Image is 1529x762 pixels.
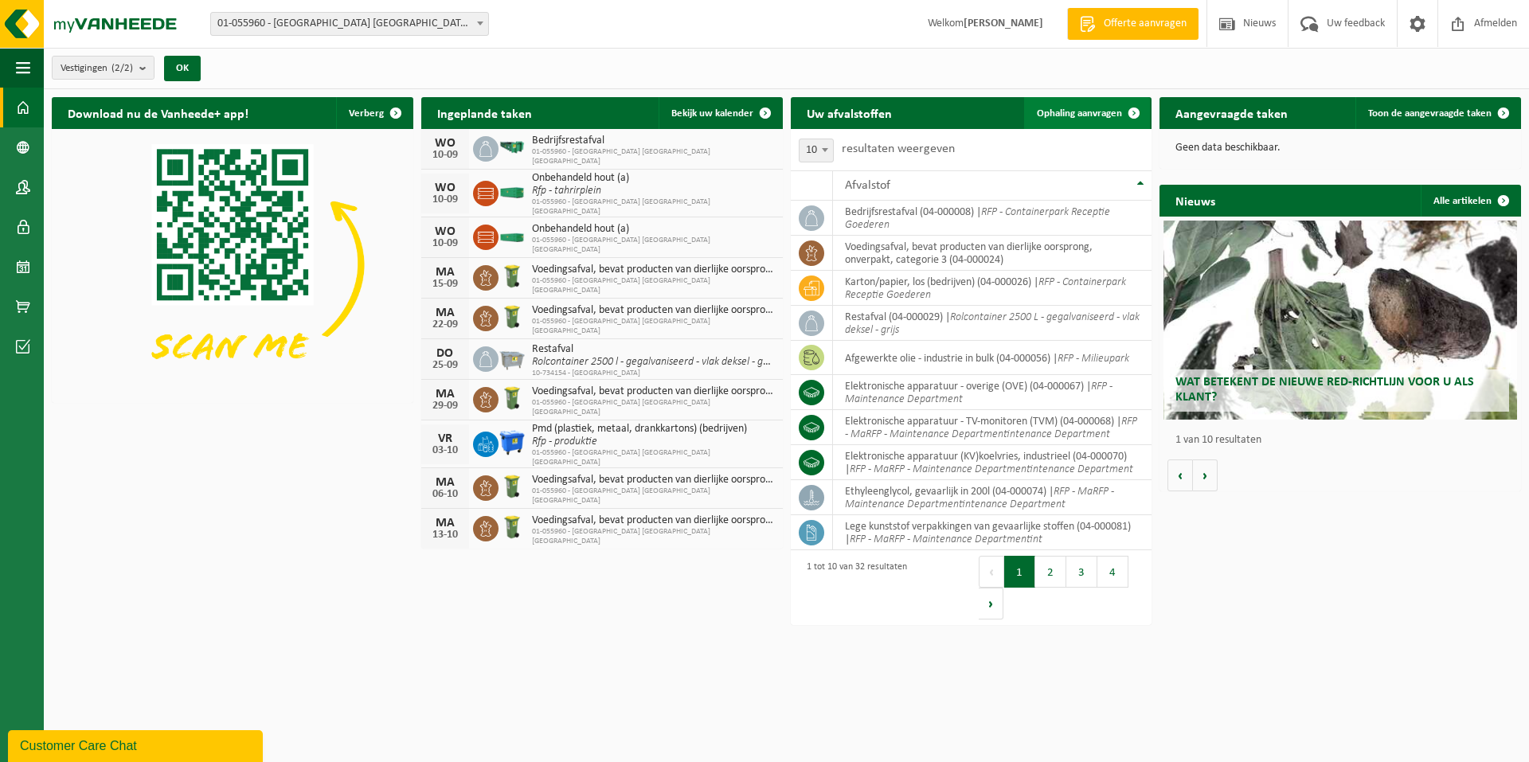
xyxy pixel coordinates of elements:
button: Verberg [336,97,412,129]
div: 13-10 [429,529,461,541]
span: Restafval [532,343,775,356]
span: 01-055960 - [GEOGRAPHIC_DATA] [GEOGRAPHIC_DATA] [GEOGRAPHIC_DATA] [532,487,775,506]
span: 01-055960 - [GEOGRAPHIC_DATA] [GEOGRAPHIC_DATA] [GEOGRAPHIC_DATA] [532,317,775,336]
button: OK [164,56,201,81]
h2: Download nu de Vanheede+ app! [52,97,264,128]
div: MA [429,266,461,279]
td: lege kunststof verpakkingen van gevaarlijke stoffen (04-000081) | [833,515,1152,550]
span: Offerte aanvragen [1100,16,1191,32]
button: Vorige [1167,459,1193,491]
a: Wat betekent de nieuwe RED-richtlijn voor u als klant? [1163,221,1518,420]
button: 1 [1004,556,1035,588]
h2: Uw afvalstoffen [791,97,908,128]
div: MA [429,388,461,401]
div: WO [429,225,461,238]
i: Rfp - tahrirplein [532,185,601,197]
h2: Ingeplande taken [421,97,548,128]
td: karton/papier, los (bedrijven) (04-000026) | [833,271,1152,306]
span: Voedingsafval, bevat producten van dierlijke oorsprong, onverpakt, categorie 3 [532,385,775,398]
strong: [PERSON_NAME] [964,18,1043,29]
span: Afvalstof [845,179,890,192]
img: WB-2500-GAL-GY-01 [499,344,526,371]
div: 1 tot 10 van 32 resultaten [799,554,907,621]
span: Verberg [349,108,384,119]
div: MA [429,476,461,489]
td: restafval (04-000029) | [833,306,1152,341]
img: WB-1100-HPE-BE-01 [499,429,526,456]
div: MA [429,307,461,319]
i: RFP - MaRFP - Maintenance Departmentintenance Department [845,486,1114,510]
span: 01-055960 - [GEOGRAPHIC_DATA] [GEOGRAPHIC_DATA] [GEOGRAPHIC_DATA] [532,197,775,217]
td: elektronische apparatuur - TV-monitoren (TVM) (04-000068) | [833,410,1152,445]
span: Onbehandeld hout (a) [532,172,775,185]
div: 06-10 [429,489,461,500]
img: HK-XC-20-GN-00 [499,229,526,243]
div: WO [429,182,461,194]
button: Next [979,588,1003,619]
a: Offerte aanvragen [1067,8,1199,40]
i: Rolcontainer 2500 l - gegalvaniseerd - vlak deksel - grijs [532,356,776,368]
div: VR [429,432,461,445]
div: 10-09 [429,238,461,249]
button: Volgende [1193,459,1218,491]
i: RFP - MaRFP - Maintenance Departmentintenance Department [845,416,1137,440]
div: MA [429,517,461,529]
span: Ophaling aanvragen [1037,108,1122,119]
div: 22-09 [429,319,461,330]
count: (2/2) [111,63,133,73]
div: 03-10 [429,445,461,456]
button: 4 [1097,556,1128,588]
p: 1 van 10 resultaten [1175,435,1513,446]
p: Geen data beschikbaar. [1175,143,1505,154]
span: 10-734154 - [GEOGRAPHIC_DATA] [532,369,775,378]
button: Previous [979,556,1004,588]
span: 01-055960 - [GEOGRAPHIC_DATA] [GEOGRAPHIC_DATA] [GEOGRAPHIC_DATA] [532,448,775,467]
span: 01-055960 - [GEOGRAPHIC_DATA] [GEOGRAPHIC_DATA] [GEOGRAPHIC_DATA] [532,276,775,295]
span: 01-055960 - [GEOGRAPHIC_DATA] [GEOGRAPHIC_DATA] [GEOGRAPHIC_DATA] [532,236,775,255]
i: RFP - MaRFP - Maintenance Departmentint [850,533,1042,545]
i: Rfp - produktie [532,436,597,447]
a: Ophaling aanvragen [1024,97,1150,129]
h2: Aangevraagde taken [1159,97,1304,128]
span: 10 [799,139,834,162]
td: voedingsafval, bevat producten van dierlijke oorsprong, onverpakt, categorie 3 (04-000024) [833,236,1152,271]
span: 10 [800,139,833,162]
div: WO [429,137,461,150]
span: Onbehandeld hout (a) [532,223,775,236]
img: WB-0140-HPE-GN-50 [499,263,526,290]
span: 01-055960 - [GEOGRAPHIC_DATA] [GEOGRAPHIC_DATA] [GEOGRAPHIC_DATA] [532,398,775,417]
td: elektronische apparatuur - overige (OVE) (04-000067) | [833,375,1152,410]
td: ethyleenglycol, gevaarlijk in 200l (04-000074) | [833,480,1152,515]
a: Bekijk uw kalender [659,97,781,129]
i: RFP - Containerpark Receptie Goederen [845,206,1110,231]
img: WB-0140-HPE-GN-50 [499,303,526,330]
span: Voedingsafval, bevat producten van dierlijke oorsprong, onverpakt, categorie 3 [532,264,775,276]
span: 01-055960 - [GEOGRAPHIC_DATA] [GEOGRAPHIC_DATA] [GEOGRAPHIC_DATA] [532,147,775,166]
span: Voedingsafval, bevat producten van dierlijke oorsprong, onverpakt, categorie 3 [532,514,775,527]
span: 01-055960 - ROCKWOOL BELGIUM NV - WIJNEGEM [211,13,488,35]
img: HK-XC-30-GN-00 [499,185,526,199]
i: RFP - Maintenance Department [845,381,1113,405]
img: WB-0140-HPE-GN-50 [499,473,526,500]
button: 2 [1035,556,1066,588]
button: 3 [1066,556,1097,588]
a: Toon de aangevraagde taken [1355,97,1519,129]
span: Pmd (plastiek, metaal, drankkartons) (bedrijven) [532,423,775,436]
div: 10-09 [429,194,461,205]
span: Bedrijfsrestafval [532,135,775,147]
i: RFP - Milieupark [1058,353,1129,365]
span: Voedingsafval, bevat producten van dierlijke oorsprong, onverpakt, categorie 3 [532,304,775,317]
td: afgewerkte olie - industrie in bulk (04-000056) | [833,341,1152,375]
td: bedrijfsrestafval (04-000008) | [833,201,1152,236]
i: RFP - Containerpark Receptie Goederen [845,276,1126,301]
span: 01-055960 - ROCKWOOL BELGIUM NV - WIJNEGEM [210,12,489,36]
img: HK-RS-14-GN-00 [499,140,526,154]
div: 15-09 [429,279,461,290]
img: WB-0140-HPE-GN-50 [499,514,526,541]
span: Toon de aangevraagde taken [1368,108,1492,119]
span: Voedingsafval, bevat producten van dierlijke oorsprong, onverpakt, categorie 3 [532,474,775,487]
span: 01-055960 - [GEOGRAPHIC_DATA] [GEOGRAPHIC_DATA] [GEOGRAPHIC_DATA] [532,527,775,546]
span: Vestigingen [61,57,133,80]
label: resultaten weergeven [842,143,955,155]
